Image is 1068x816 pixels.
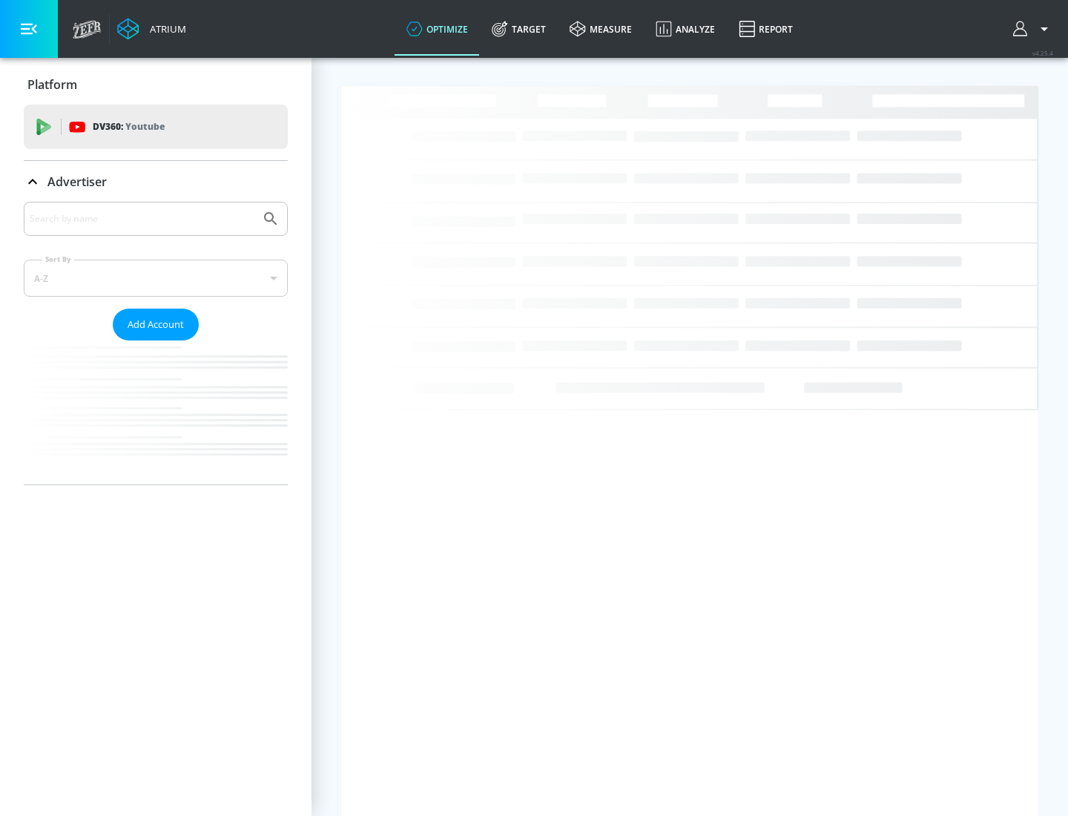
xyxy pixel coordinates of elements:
p: DV360: [93,119,165,135]
button: Add Account [113,309,199,340]
div: A-Z [24,260,288,297]
p: Platform [27,76,77,93]
a: Target [480,2,558,56]
span: Add Account [128,316,184,333]
p: Youtube [125,119,165,134]
label: Sort By [42,254,74,264]
div: Atrium [144,22,186,36]
a: Analyze [644,2,727,56]
a: Atrium [117,18,186,40]
div: DV360: Youtube [24,105,288,149]
a: optimize [395,2,480,56]
div: Advertiser [24,161,288,203]
div: Advertiser [24,202,288,484]
nav: list of Advertiser [24,340,288,484]
a: Report [727,2,805,56]
input: Search by name [30,209,254,228]
div: Platform [24,64,288,105]
span: v 4.25.4 [1032,49,1053,57]
a: measure [558,2,644,56]
p: Advertiser [47,174,107,190]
